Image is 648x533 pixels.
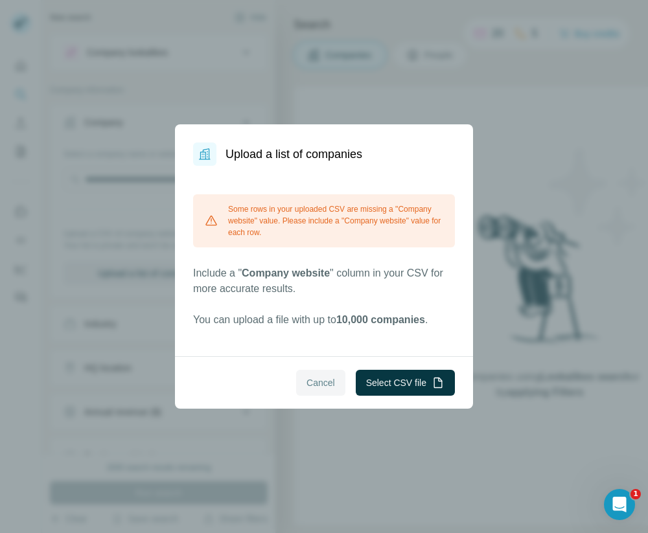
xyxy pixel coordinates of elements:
[193,312,455,328] p: You can upload a file with up to .
[336,314,425,325] span: 10,000 companies
[193,266,455,297] p: Include a " " column in your CSV for more accurate results.
[226,145,362,163] h1: Upload a list of companies
[604,489,635,520] iframe: Intercom live chat
[631,489,641,499] span: 1
[307,376,335,389] span: Cancel
[356,370,455,396] button: Select CSV file
[242,267,330,278] span: Company website
[193,194,455,247] div: Some rows in your uploaded CSV are missing a "Company website" value. Please include a "Company w...
[296,370,345,396] button: Cancel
